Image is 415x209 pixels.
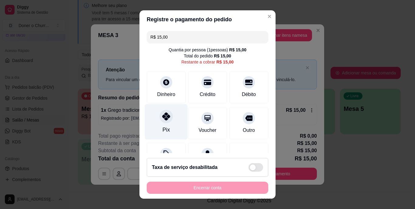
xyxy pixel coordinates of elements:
[169,47,246,53] div: Quantia por pessoa ( 1 pessoas)
[216,59,234,65] div: R$ 15,00
[181,59,234,65] div: Restante a cobrar
[243,127,255,134] div: Outro
[157,91,175,98] div: Dinheiro
[199,127,217,134] div: Voucher
[139,10,276,29] header: Registre o pagamento do pedido
[200,91,215,98] div: Crédito
[152,164,218,171] h2: Taxa de serviço desabilitada
[265,12,274,21] button: Close
[242,91,256,98] div: Débito
[163,126,170,134] div: Pix
[229,47,246,53] div: R$ 15,00
[184,53,231,59] div: Total do pedido
[214,53,231,59] div: R$ 15,00
[150,31,265,43] input: Ex.: hambúrguer de cordeiro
